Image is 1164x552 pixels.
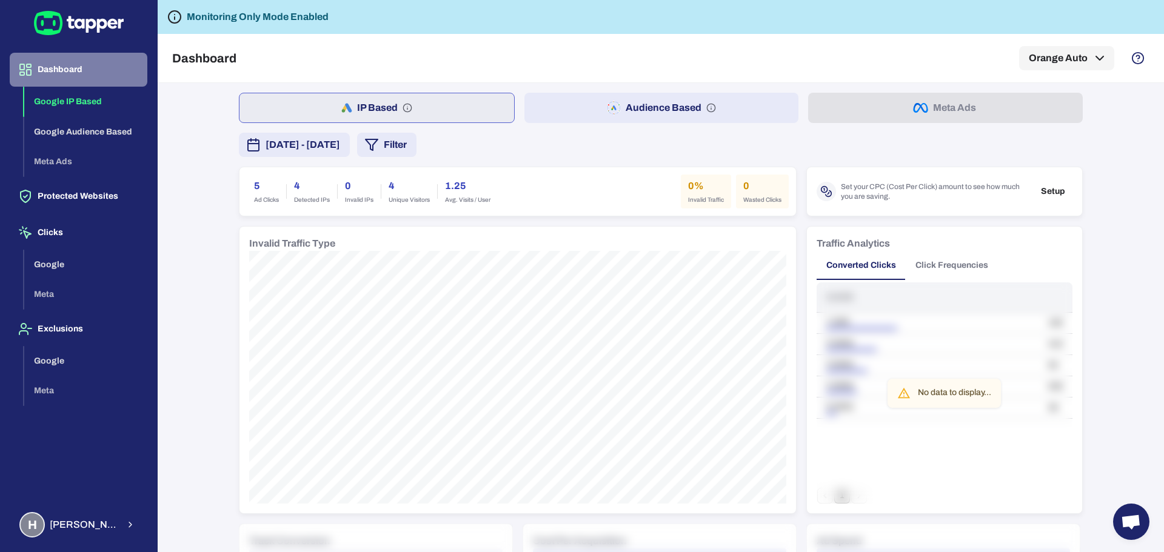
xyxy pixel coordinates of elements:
[688,179,724,193] h6: 0%
[249,236,335,251] h6: Invalid Traffic Type
[10,227,147,237] a: Clicks
[357,133,416,157] button: Filter
[254,179,279,193] h6: 5
[706,103,716,113] svg: Audience based: Search, Display, Shopping, Video Performance Max, Demand Generation
[10,53,147,87] button: Dashboard
[24,250,147,280] button: Google
[10,507,147,542] button: H[PERSON_NAME] Moaref
[524,93,799,123] button: Audience Based
[24,354,147,365] a: Google
[10,216,147,250] button: Clicks
[688,196,724,204] span: Invalid Traffic
[345,196,373,204] span: Invalid IPs
[817,236,890,251] h6: Traffic Analytics
[10,312,147,346] button: Exclusions
[24,117,147,147] button: Google Audience Based
[918,382,991,404] div: No data to display...
[345,179,373,193] h6: 0
[403,103,412,113] svg: IP based: Search, Display, and Shopping.
[239,133,350,157] button: [DATE] - [DATE]
[389,196,430,204] span: Unique Visitors
[266,138,340,152] span: [DATE] - [DATE]
[294,179,330,193] h6: 4
[187,10,329,24] h6: Monitoring Only Mode Enabled
[24,346,147,376] button: Google
[743,196,781,204] span: Wasted Clicks
[294,196,330,204] span: Detected IPs
[1034,182,1072,201] button: Setup
[389,179,430,193] h6: 4
[24,258,147,268] a: Google
[172,51,236,65] h5: Dashboard
[445,179,490,193] h6: 1.25
[167,10,182,24] svg: Tapper is not blocking any fraudulent activity for this domain
[50,519,118,531] span: [PERSON_NAME] Moaref
[817,251,906,280] button: Converted Clicks
[19,512,45,537] div: H
[254,196,279,204] span: Ad Clicks
[906,251,998,280] button: Click Frequencies
[445,196,490,204] span: Avg. Visits / User
[24,125,147,136] a: Google Audience Based
[1019,46,1114,70] button: Orange Auto
[10,190,147,201] a: Protected Websites
[743,179,781,193] h6: 0
[10,323,147,333] a: Exclusions
[1113,504,1149,540] div: Open chat
[24,87,147,117] button: Google IP Based
[10,179,147,213] button: Protected Websites
[24,96,147,106] a: Google IP Based
[10,64,147,74] a: Dashboard
[841,182,1029,201] span: Set your CPC (Cost Per Click) amount to see how much you are saving.
[239,93,515,123] button: IP Based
